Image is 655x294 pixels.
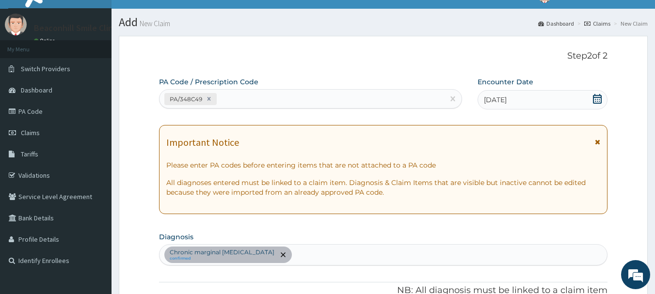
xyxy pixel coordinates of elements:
div: Minimize live chat window [159,5,182,28]
div: PA/348C49 [167,93,204,105]
p: Chronic marginal [MEDICAL_DATA] [170,248,274,256]
span: [DATE] [484,95,507,105]
a: Online [34,37,57,44]
label: PA Code / Prescription Code [159,77,258,87]
span: Claims [21,128,40,137]
small: New Claim [138,20,170,27]
span: Dashboard [21,86,52,94]
label: Encounter Date [478,77,533,87]
span: We're online! [56,86,134,184]
h1: Add [119,16,648,29]
p: Please enter PA codes before entering items that are not attached to a PA code [166,160,601,170]
li: New Claim [611,19,648,28]
div: Chat with us now [50,54,163,67]
small: confirmed [170,256,274,261]
p: Step 2 of 2 [159,51,608,62]
a: Dashboard [538,19,574,28]
a: Claims [584,19,610,28]
p: Beaconhill Smile Clinic VI Branch [34,24,157,32]
h1: Important Notice [166,137,239,148]
img: User Image [5,14,27,35]
span: Switch Providers [21,64,70,73]
p: All diagnoses entered must be linked to a claim item. Diagnosis & Claim Items that are visible bu... [166,178,601,197]
span: Tariffs [21,150,38,158]
label: Diagnosis [159,232,193,242]
textarea: Type your message and hit 'Enter' [5,193,185,227]
img: d_794563401_company_1708531726252_794563401 [18,48,39,73]
span: remove selection option [279,250,288,259]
